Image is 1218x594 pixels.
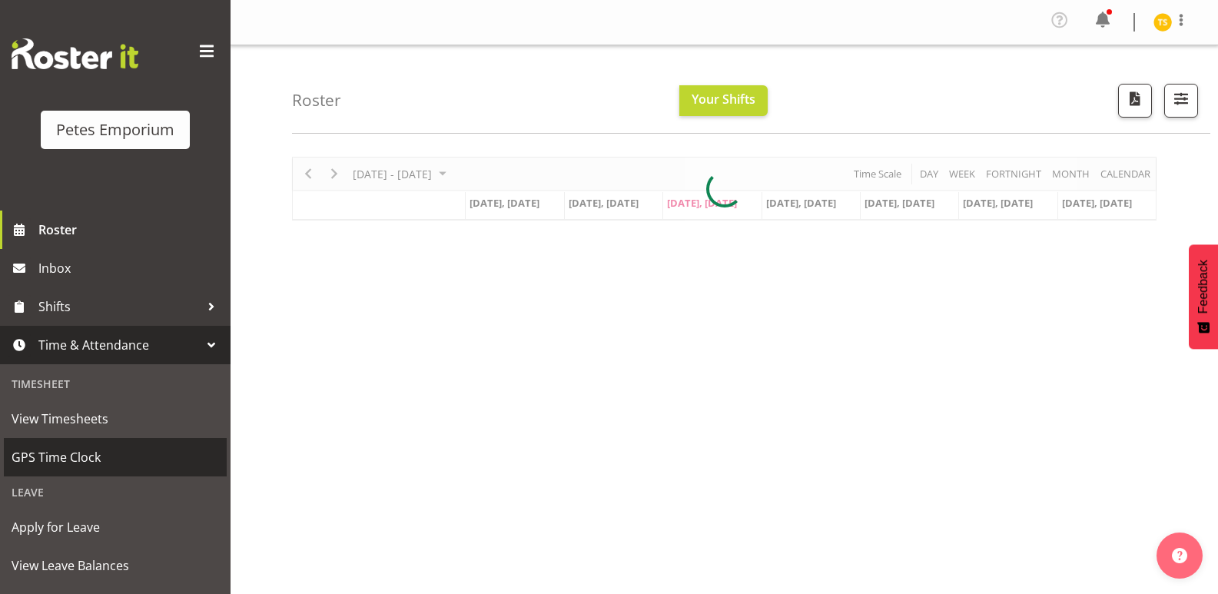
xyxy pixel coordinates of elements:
[38,295,200,318] span: Shifts
[4,508,227,546] a: Apply for Leave
[12,38,138,69] img: Rosterit website logo
[692,91,755,108] span: Your Shifts
[4,438,227,476] a: GPS Time Clock
[292,91,341,109] h4: Roster
[12,516,219,539] span: Apply for Leave
[1164,84,1198,118] button: Filter Shifts
[1172,548,1187,563] img: help-xxl-2.png
[4,546,227,585] a: View Leave Balances
[1153,13,1172,32] img: tamara-straker11292.jpg
[12,407,219,430] span: View Timesheets
[56,118,174,141] div: Petes Emporium
[4,368,227,400] div: Timesheet
[12,554,219,577] span: View Leave Balances
[1118,84,1152,118] button: Download a PDF of the roster according to the set date range.
[4,400,227,438] a: View Timesheets
[679,85,768,116] button: Your Shifts
[38,218,223,241] span: Roster
[12,446,219,469] span: GPS Time Clock
[1196,260,1210,314] span: Feedback
[1189,244,1218,349] button: Feedback - Show survey
[4,476,227,508] div: Leave
[38,257,223,280] span: Inbox
[38,334,200,357] span: Time & Attendance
